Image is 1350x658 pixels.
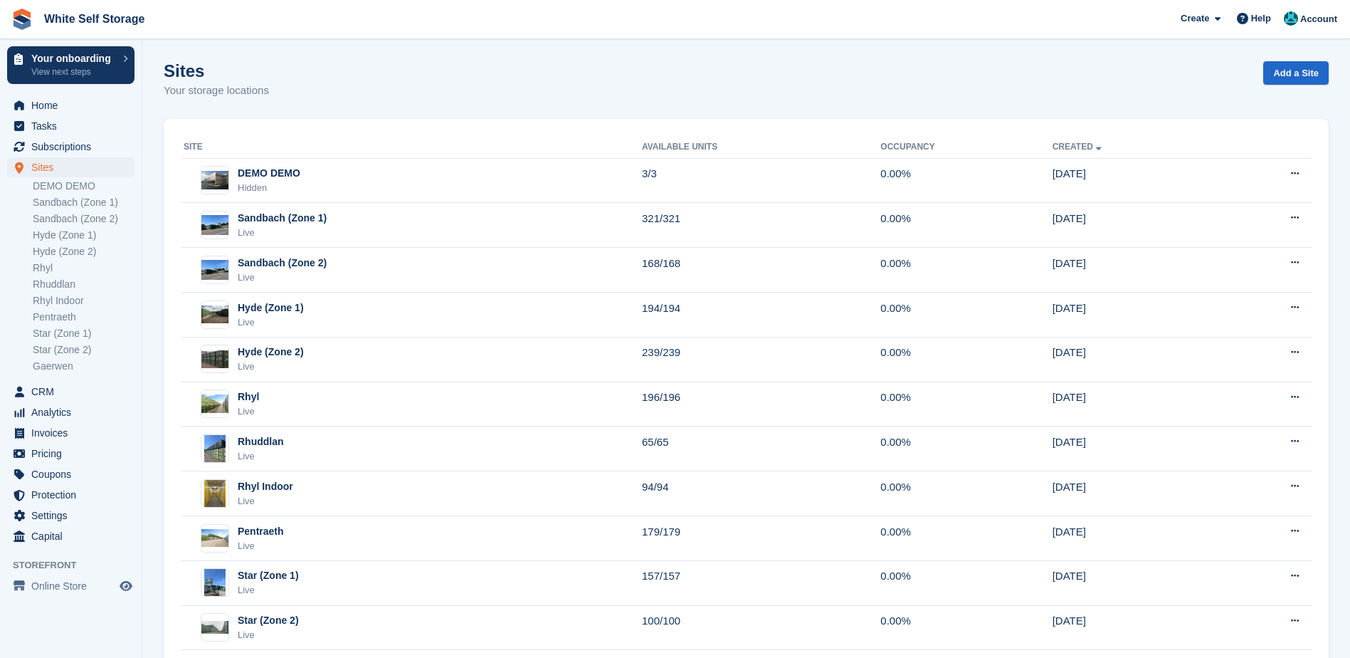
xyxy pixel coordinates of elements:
a: DEMO DEMO [33,179,135,193]
a: Sandbach (Zone 1) [33,196,135,209]
td: 0.00% [880,203,1052,248]
span: Online Store [31,576,117,596]
a: menu [7,95,135,115]
td: 0.00% [880,560,1052,605]
a: menu [7,444,135,464]
span: Invoices [31,423,117,443]
td: 100/100 [642,605,880,650]
td: 0.00% [880,427,1052,471]
span: Home [31,95,117,115]
a: Hyde (Zone 2) [33,245,135,258]
td: 239/239 [642,337,880,382]
span: Subscriptions [31,137,117,157]
img: Image of Star (Zone 2) site [201,621,228,634]
td: [DATE] [1053,248,1217,293]
img: Image of Rhyl Indoor site [204,479,226,508]
td: 0.00% [880,516,1052,561]
a: menu [7,137,135,157]
div: Live [238,628,299,642]
td: 0.00% [880,337,1052,382]
th: Occupancy [880,136,1052,159]
span: Protection [31,485,117,505]
div: Live [238,494,293,508]
div: Live [238,271,327,285]
span: Create [1181,11,1209,26]
img: Image of Sandbach (Zone 1) site [201,215,228,236]
td: 194/194 [642,293,880,338]
td: 0.00% [880,382,1052,427]
div: Rhuddlan [238,434,284,449]
span: Coupons [31,464,117,484]
span: Capital [31,526,117,546]
td: [DATE] [1053,293,1217,338]
a: Star (Zone 2) [33,343,135,357]
span: Tasks [31,116,117,136]
span: Help [1251,11,1271,26]
img: Jay White [1284,11,1298,26]
img: Image of Star (Zone 1) site [204,568,226,597]
a: White Self Storage [38,7,150,31]
a: menu [7,485,135,505]
a: menu [7,157,135,177]
td: [DATE] [1053,203,1217,248]
a: Preview store [117,578,135,595]
a: Created [1053,142,1104,152]
a: Your onboarding View next steps [7,46,135,84]
img: Image of Pentraeth site [201,529,228,548]
span: Storefront [13,558,142,573]
a: menu [7,576,135,596]
div: Live [238,404,259,419]
a: Rhyl [33,261,135,275]
div: Hyde (Zone 2) [238,345,304,360]
div: Live [238,583,299,597]
td: 179/179 [642,516,880,561]
div: Star (Zone 1) [238,568,299,583]
div: Pentraeth [238,524,284,539]
td: [DATE] [1053,382,1217,427]
td: [DATE] [1053,605,1217,650]
td: 157/157 [642,560,880,605]
td: [DATE] [1053,337,1217,382]
span: Pricing [31,444,117,464]
span: Analytics [31,402,117,422]
div: DEMO DEMO [238,166,300,181]
a: menu [7,464,135,484]
span: Settings [31,506,117,526]
span: CRM [31,382,117,402]
p: View next steps [31,66,116,78]
img: Image of Hyde (Zone 2) site [201,350,228,369]
td: 0.00% [880,293,1052,338]
td: [DATE] [1053,427,1217,471]
div: Live [238,449,284,464]
div: Live [238,360,304,374]
td: 0.00% [880,471,1052,516]
img: Image of Rhyl site [201,395,228,413]
td: 94/94 [642,471,880,516]
td: 3/3 [642,158,880,203]
td: 65/65 [642,427,880,471]
a: Rhuddlan [33,278,135,291]
a: menu [7,526,135,546]
td: 0.00% [880,248,1052,293]
img: Image of Rhuddlan site [204,434,226,463]
span: Sites [31,157,117,177]
td: 321/321 [642,203,880,248]
td: 0.00% [880,158,1052,203]
td: [DATE] [1053,516,1217,561]
img: Image of DEMO DEMO site [201,171,228,189]
td: [DATE] [1053,560,1217,605]
td: [DATE] [1053,471,1217,516]
p: Your storage locations [164,83,269,99]
td: 0.00% [880,605,1052,650]
div: Rhyl [238,390,259,404]
th: Available Units [642,136,880,159]
a: Pentraeth [33,310,135,324]
a: Add a Site [1263,61,1329,85]
div: Star (Zone 2) [238,613,299,628]
td: [DATE] [1053,158,1217,203]
a: menu [7,506,135,526]
img: Image of Hyde (Zone 1) site [201,305,228,324]
a: Star (Zone 1) [33,327,135,340]
div: Sandbach (Zone 2) [238,256,327,271]
td: 168/168 [642,248,880,293]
